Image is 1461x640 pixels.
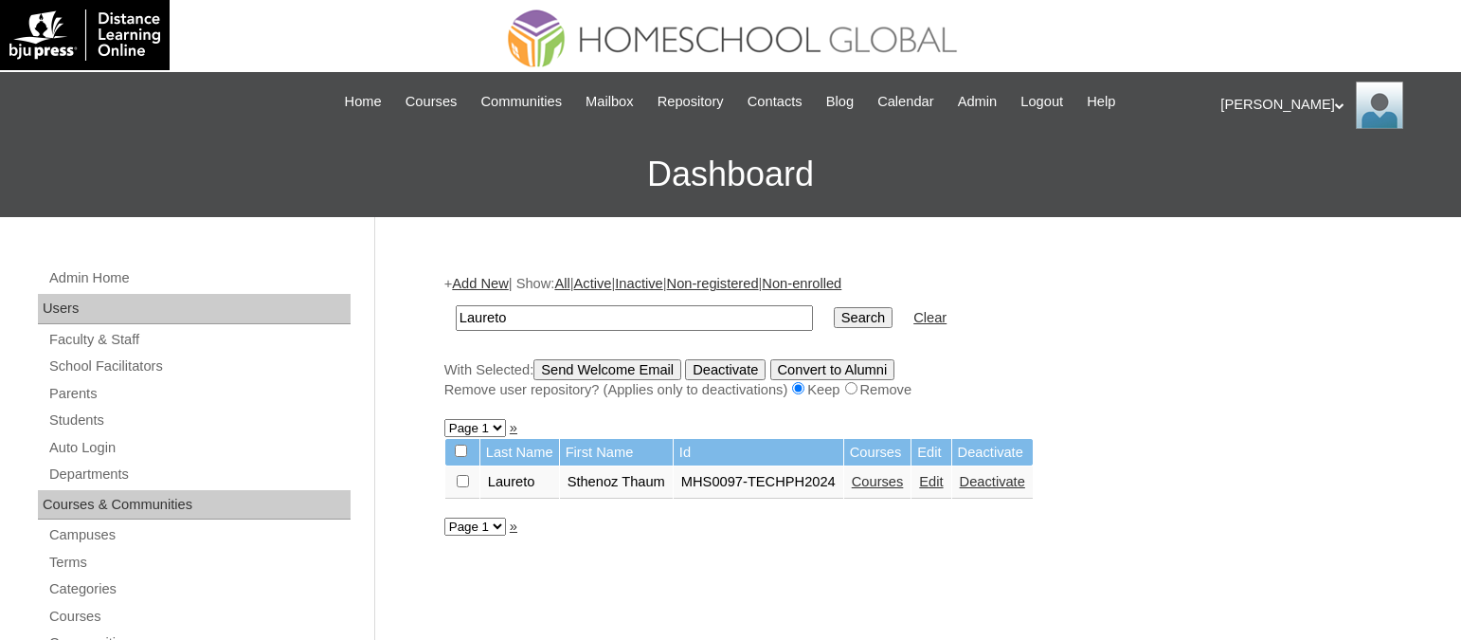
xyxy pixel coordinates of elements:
[770,359,895,380] input: Convert to Alumni
[658,91,724,113] span: Repository
[958,91,998,113] span: Admin
[335,91,391,113] a: Home
[345,91,382,113] span: Home
[396,91,467,113] a: Courses
[47,436,351,460] a: Auto Login
[38,294,351,324] div: Users
[47,382,351,406] a: Parents
[406,91,458,113] span: Courses
[674,439,843,466] td: Id
[47,409,351,432] a: Students
[576,91,643,113] a: Mailbox
[47,551,351,575] a: Terms
[38,490,351,521] div: Courses & Communities
[560,439,673,466] td: First Name
[9,132,1452,217] h3: Dashboard
[877,91,933,113] span: Calendar
[47,355,351,378] a: School Facilitators
[826,91,854,113] span: Blog
[444,359,1382,400] div: With Selected:
[919,474,943,489] a: Edit
[444,380,1382,400] div: Remove user repository? (Applies only to deactivations) Keep Remove
[913,310,947,325] a: Clear
[948,91,1007,113] a: Admin
[47,266,351,290] a: Admin Home
[510,420,517,435] a: »
[574,276,612,291] a: Active
[844,439,911,466] td: Courses
[47,577,351,601] a: Categories
[685,359,766,380] input: Deactivate
[738,91,812,113] a: Contacts
[560,466,673,499] td: Sthenoz Thaum
[452,276,508,291] a: Add New
[510,519,517,534] a: »
[762,276,841,291] a: Non-enrolled
[47,328,351,352] a: Faculty & Staff
[648,91,733,113] a: Repository
[1356,82,1403,129] img: Leslie Samaniego
[952,439,1033,466] td: Deactivate
[960,474,1025,489] a: Deactivate
[1087,91,1115,113] span: Help
[480,466,559,499] td: Laureto
[817,91,863,113] a: Blog
[834,307,893,328] input: Search
[852,474,904,489] a: Courses
[533,359,681,380] input: Send Welcome Email
[667,276,759,291] a: Non-registered
[615,276,663,291] a: Inactive
[9,9,160,61] img: logo-white.png
[868,91,943,113] a: Calendar
[1020,91,1063,113] span: Logout
[586,91,634,113] span: Mailbox
[1220,82,1442,129] div: [PERSON_NAME]
[480,439,559,466] td: Last Name
[748,91,803,113] span: Contacts
[47,605,351,629] a: Courses
[911,439,950,466] td: Edit
[480,91,562,113] span: Communities
[47,463,351,486] a: Departments
[1011,91,1073,113] a: Logout
[1077,91,1125,113] a: Help
[47,523,351,547] a: Campuses
[444,274,1382,399] div: + | Show: | | | |
[456,305,813,331] input: Search
[471,91,571,113] a: Communities
[554,276,569,291] a: All
[674,466,843,499] td: MHS0097-TECHPH2024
